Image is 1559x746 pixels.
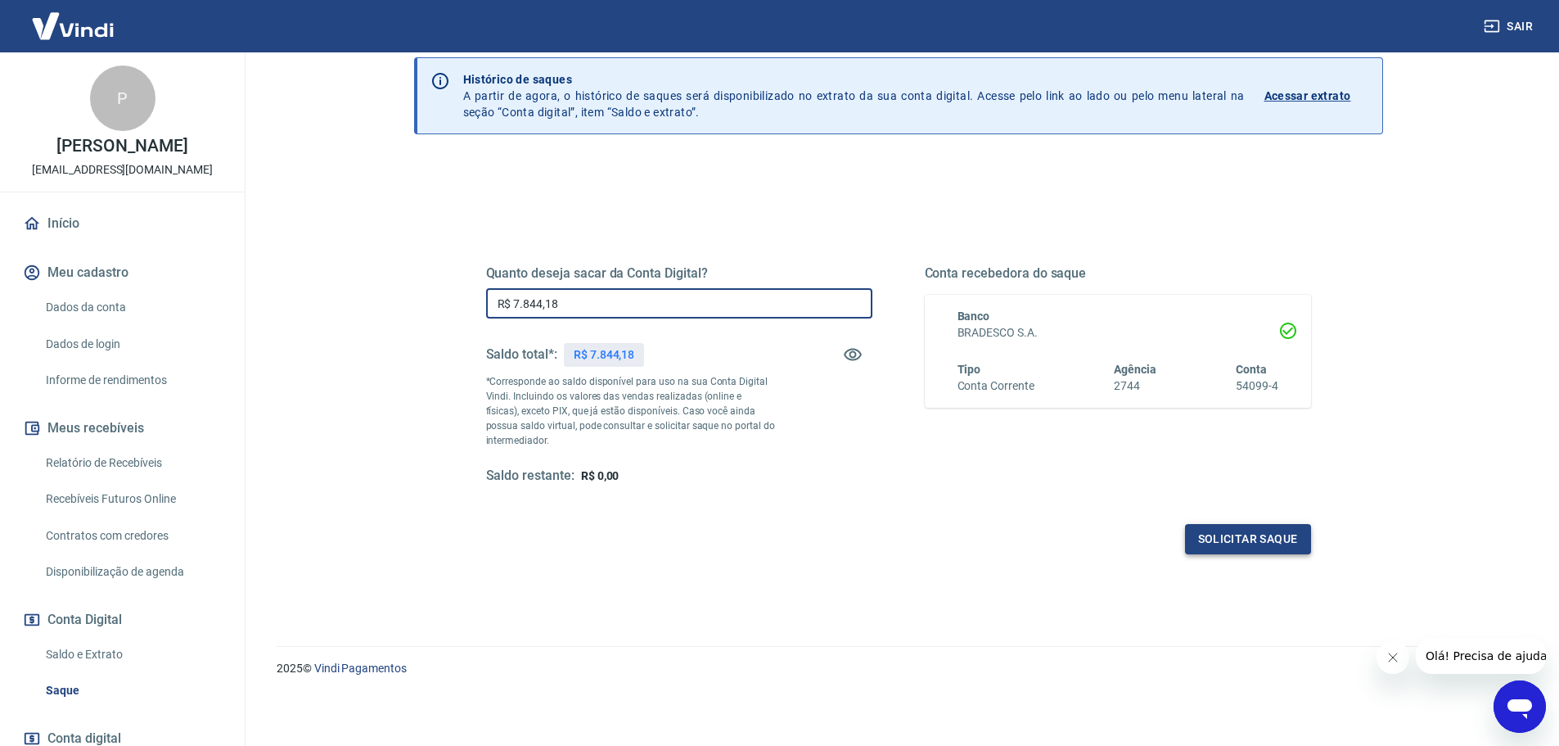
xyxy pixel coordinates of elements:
div: P [90,66,155,131]
iframe: Botão para abrir a janela de mensagens [1494,680,1546,733]
span: R$ 0,00 [581,469,620,482]
button: Solicitar saque [1185,524,1311,554]
h6: Conta Corrente [957,378,1034,395]
p: R$ 7.844,18 [574,346,634,364]
p: [PERSON_NAME] [56,138,187,155]
p: A partir de agora, o histórico de saques será disponibilizado no extrato da sua conta digital. Ac... [463,71,1245,120]
p: 2025 © [277,660,1520,677]
h5: Conta recebedora do saque [925,265,1311,282]
p: [EMAIL_ADDRESS][DOMAIN_NAME] [32,161,213,179]
span: Olá! Precisa de ajuda? [10,11,137,25]
span: Agência [1114,363,1156,376]
a: Saque [39,674,225,708]
h6: BRADESCO S.A. [957,324,1278,341]
h5: Saldo total*: [486,346,557,363]
a: Vindi Pagamentos [314,662,407,675]
a: Acessar extrato [1264,71,1369,120]
button: Sair [1480,11,1539,42]
iframe: Mensagem da empresa [1416,638,1546,674]
a: Saldo e Extrato [39,638,225,671]
iframe: Fechar mensagem [1377,641,1409,674]
button: Conta Digital [20,602,225,638]
a: Recebíveis Futuros Online [39,482,225,516]
img: Vindi [20,1,126,51]
h6: 54099-4 [1236,378,1278,395]
a: Relatório de Recebíveis [39,446,225,480]
span: Conta [1236,363,1267,376]
p: Acessar extrato [1264,88,1351,104]
a: Informe de rendimentos [39,364,225,397]
h5: Quanto deseja sacar da Conta Digital? [486,265,872,282]
h5: Saldo restante: [486,468,574,485]
button: Meu cadastro [20,255,225,291]
p: *Corresponde ao saldo disponível para uso na sua Conta Digital Vindi. Incluindo os valores das ve... [486,374,776,448]
a: Dados de login [39,328,225,361]
a: Disponibilização de agenda [39,555,225,589]
span: Tipo [957,363,981,376]
span: Banco [957,310,990,323]
button: Meus recebíveis [20,410,225,446]
a: Início [20,206,225,242]
h6: 2744 [1114,378,1156,395]
p: Histórico de saques [463,71,1245,88]
a: Contratos com credores [39,519,225,553]
a: Dados da conta [39,291,225,324]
